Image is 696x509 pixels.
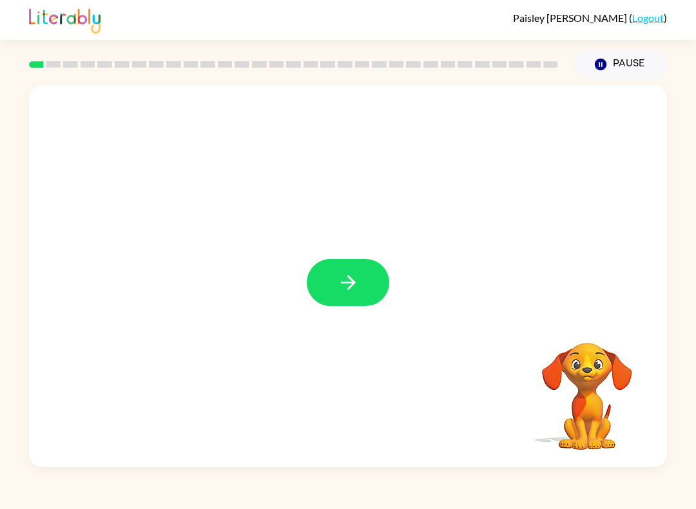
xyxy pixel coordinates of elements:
video: Your browser must support playing .mp4 files to use Literably. Please try using another browser. [523,323,652,452]
span: Paisley [PERSON_NAME] [513,12,629,24]
div: ( ) [513,12,667,24]
button: Pause [574,50,667,79]
a: Logout [632,12,664,24]
img: Literably [29,5,101,34]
